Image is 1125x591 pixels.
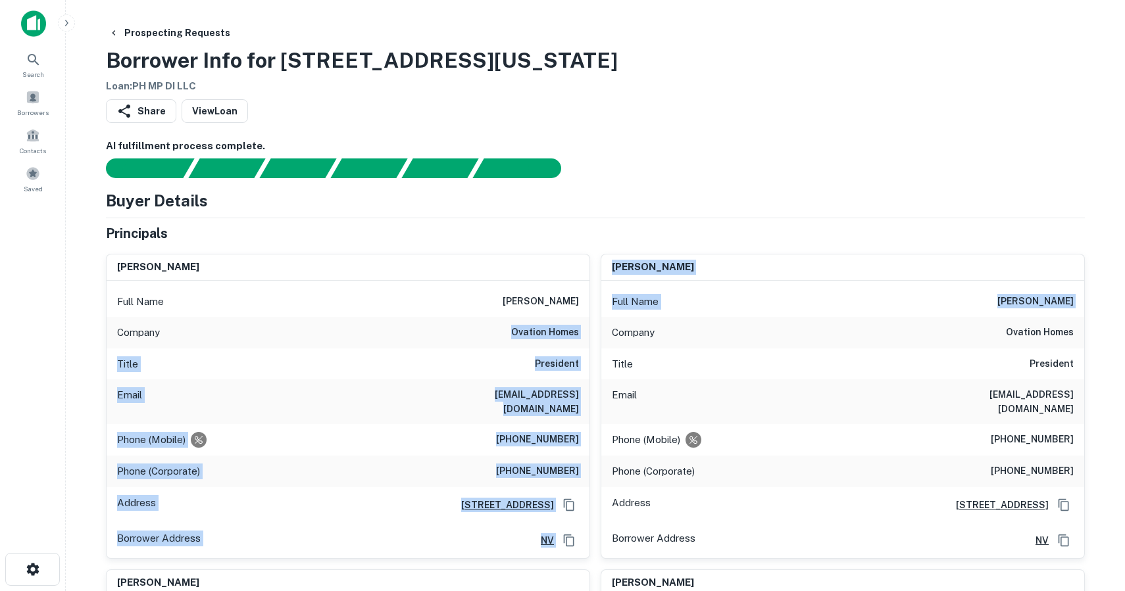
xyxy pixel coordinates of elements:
[991,432,1074,448] h6: [PHONE_NUMBER]
[401,158,478,178] div: Principals found, still searching for contact information. This may take time...
[90,158,189,178] div: Sending borrower request to AI...
[4,161,62,197] a: Saved
[21,11,46,37] img: capitalize-icon.png
[259,158,336,178] div: Documents found, AI parsing details...
[117,575,199,590] h6: [PERSON_NAME]
[117,531,201,550] p: Borrower Address
[612,432,680,448] p: Phone (Mobile)
[117,495,156,515] p: Address
[991,463,1074,479] h6: [PHONE_NUMBER]
[612,575,694,590] h6: [PERSON_NAME]
[503,294,579,310] h6: [PERSON_NAME]
[22,69,44,80] span: Search
[612,387,637,416] p: Email
[117,387,142,416] p: Email
[117,432,186,448] p: Phone (Mobile)
[612,531,695,550] p: Borrower Address
[20,145,46,156] span: Contacts
[473,158,577,178] div: AI fulfillment process complete.
[559,495,579,515] button: Copy Address
[559,531,579,550] button: Copy Address
[106,224,168,243] h5: Principals
[916,387,1074,416] h6: [EMAIL_ADDRESS][DOMAIN_NAME]
[1059,486,1125,549] iframe: Chat Widget
[451,498,554,512] a: [STREET_ADDRESS]
[1006,325,1074,341] h6: ovation homes
[612,463,695,479] p: Phone (Corporate)
[117,294,164,310] p: Full Name
[106,79,618,94] h6: Loan : PH MP DI LLC
[191,432,207,448] div: Requests to not be contacted at this number
[4,123,62,158] a: Contacts
[496,463,579,479] h6: [PHONE_NUMBER]
[182,99,248,123] a: ViewLoan
[1054,531,1074,550] button: Copy Address
[530,533,554,548] a: NV
[106,45,618,76] h3: Borrower Info for [STREET_ADDRESS][US_STATE]
[117,356,138,372] p: Title
[686,432,701,448] div: Requests to not be contacted at this number
[330,158,407,178] div: Principals found, AI now looking for contact information...
[421,387,579,416] h6: [EMAIL_ADDRESS][DOMAIN_NAME]
[103,21,236,45] button: Prospecting Requests
[106,189,208,212] h4: Buyer Details
[188,158,265,178] div: Your request is received and processing...
[535,356,579,372] h6: President
[24,183,43,194] span: Saved
[612,325,655,341] p: Company
[612,356,633,372] p: Title
[612,294,659,310] p: Full Name
[511,325,579,341] h6: ovation homes
[612,495,651,515] p: Address
[117,260,199,275] h6: [PERSON_NAME]
[117,463,200,479] p: Phone (Corporate)
[4,85,62,120] a: Borrowers
[106,139,1085,154] h6: AI fulfillment process complete.
[612,260,694,275] h6: [PERSON_NAME]
[1030,356,1074,372] h6: President
[1025,533,1049,548] a: NV
[1054,495,1074,515] button: Copy Address
[117,325,160,341] p: Company
[4,47,62,82] a: Search
[945,498,1049,512] a: [STREET_ADDRESS]
[17,107,49,118] span: Borrowers
[106,99,176,123] button: Share
[496,432,579,448] h6: [PHONE_NUMBER]
[997,294,1074,310] h6: [PERSON_NAME]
